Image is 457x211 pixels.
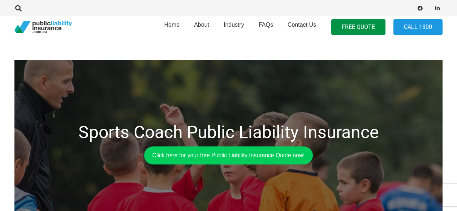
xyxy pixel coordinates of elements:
[224,22,244,28] span: Industry
[20,122,437,143] h1: Sports Coach Public Liability Insurance
[331,19,385,35] a: FREE QUOTE
[432,3,443,13] a: LinkedIn
[288,22,316,28] span: Contact Us
[187,14,216,40] a: About
[164,22,180,28] span: Home
[259,22,273,28] span: FAQs
[280,14,323,40] a: Contact Us
[216,14,251,40] a: Industry
[157,14,187,40] a: Home
[194,22,209,28] span: About
[415,3,425,13] a: Facebook
[393,19,443,35] a: Call 1300
[14,21,72,34] a: pli_logotransparent
[144,146,313,164] a: Click here for your free Public Liability Insurance Quote now!
[251,14,280,40] a: FAQs
[11,5,26,12] a: Search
